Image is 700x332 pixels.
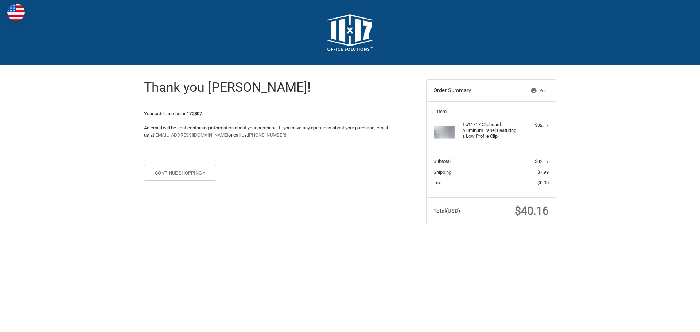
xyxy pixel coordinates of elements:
span: $0.00 [537,180,549,185]
h3: 1 Item [433,109,549,114]
span: An email will be sent containing information about your purchase. If you have any questions about... [144,125,388,138]
iframe: Google Customer Reviews [640,312,700,332]
span: Total (USD) [433,208,460,214]
a: [PHONE_NUMBER] [248,132,286,138]
img: duty and tax information for United States [7,4,25,21]
h1: Thank you [PERSON_NAME]! [144,79,392,96]
span: Tax [433,180,441,185]
strong: 170807 [187,111,202,116]
button: Continue Shopping » [144,165,217,181]
h3: Order Summary [433,87,511,94]
span: Subtotal [433,159,451,164]
a: [EMAIL_ADDRESS][DOMAIN_NAME] [154,132,228,138]
a: Print [511,87,549,94]
span: $32.17 [535,159,549,164]
span: Your order number is [144,111,202,116]
span: Shipping [433,169,451,175]
h4: 1 x 11x17 Clipboard Aluminum Panel Featuring a Low Profile Clip [462,122,518,140]
img: 11x17.com [327,14,373,51]
span: $7.99 [537,169,549,175]
div: $32.17 [520,122,549,129]
span: $40.16 [515,204,549,217]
